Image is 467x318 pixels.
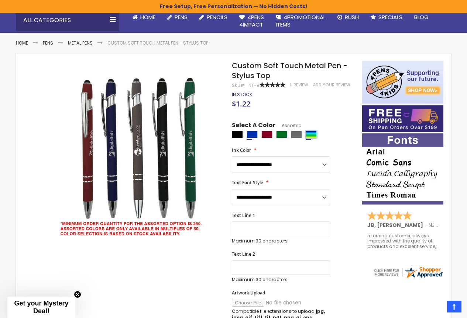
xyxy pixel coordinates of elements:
button: Close teaser [74,291,81,298]
a: 4pens.com certificate URL [373,274,444,280]
span: Rush [345,13,359,21]
span: Text Line 1 [232,212,255,219]
a: Pens [161,9,193,25]
img: 4pens 4 kids [362,61,443,104]
div: All Categories [16,9,119,31]
img: 4pens.com widget logo [373,266,444,279]
div: returning customer, always impressed with the quality of products and excelent service, will retu... [367,233,439,249]
span: JB, [PERSON_NAME] [367,221,426,229]
a: Pencils [193,9,233,25]
img: font-personalization-examples [362,133,443,205]
span: 1 [290,82,291,88]
li: Custom Soft Touch Metal Pen - Stylus Top [107,40,208,46]
p: Maximum 30 characters [232,238,330,244]
div: Green [276,131,287,138]
span: Pens [175,13,188,21]
div: Assorted [306,131,317,138]
div: Grey [291,131,302,138]
span: Blog [414,13,429,21]
div: NT-8 [248,83,260,88]
span: Custom Soft Touch Metal Pen - Stylus Top [232,60,347,81]
span: Review [293,82,308,88]
span: NJ [429,221,438,229]
div: Blue [247,131,258,138]
a: Rush [332,9,365,25]
img: assorted-disclaimer-custom-soft-touch-metal-pens-with-stylus_1.jpg [54,71,222,240]
strong: SKU [232,82,245,88]
span: Text Font Style [232,179,263,186]
span: 4Pens 4impact [239,13,264,28]
p: Maximum 30 characters [232,277,330,283]
div: Black [232,131,243,138]
span: $1.22 [232,99,250,109]
a: Specials [365,9,408,25]
a: Home [127,9,161,25]
div: Burgundy [261,131,272,138]
a: 4PROMOTIONALITEMS [270,9,332,33]
a: Blog [408,9,435,25]
div: Get your Mystery Deal!Close teaser [7,297,75,318]
span: Assorted [275,122,302,129]
div: 100% [260,82,285,87]
span: Artwork Upload [232,290,265,296]
span: In stock [232,91,252,98]
span: Get your Mystery Deal! [14,300,68,315]
span: Pencils [207,13,227,21]
iframe: Google Customer Reviews [406,298,467,318]
span: Select A Color [232,121,275,131]
div: Availability [232,92,252,98]
span: Specials [378,13,402,21]
a: Home [16,40,28,46]
a: 4Pens4impact [233,9,270,33]
span: Home [140,13,155,21]
a: Pens [43,40,53,46]
img: Free shipping on orders over $199 [362,105,443,132]
a: 1 Review [290,82,309,88]
span: 4PROMOTIONAL ITEMS [276,13,326,28]
a: Metal Pens [68,40,93,46]
span: Ink Color [232,147,251,153]
a: Add Your Review [313,82,350,88]
span: Text Line 2 [232,251,255,257]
